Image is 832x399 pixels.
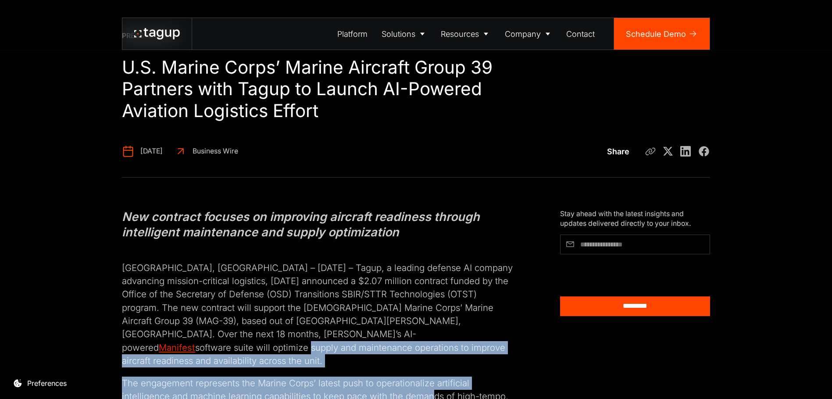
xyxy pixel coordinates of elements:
form: Article Subscribe [560,235,710,316]
div: Company [505,28,541,40]
div: Schedule Demo [626,28,686,40]
a: Platform [331,18,375,50]
a: Solutions [375,18,434,50]
p: [GEOGRAPHIC_DATA], [GEOGRAPHIC_DATA] – [DATE] – Tagup, a leading defense AI company advancing mis... [122,248,513,367]
a: Manifest [159,342,195,353]
a: Resources [434,18,498,50]
div: Preferences [27,378,67,388]
a: Schedule Demo [614,18,710,50]
a: Company [498,18,560,50]
div: Platform [337,28,368,40]
div: Stay ahead with the latest insights and updates delivered directly to your inbox. [560,209,710,228]
iframe: reCAPTCHA [560,258,653,282]
div: Contact [566,28,595,40]
div: Business Wire [193,146,238,156]
div: Solutions [382,28,415,40]
a: Business Wire [175,145,239,157]
div: [DATE] [140,146,163,156]
div: Resources [441,28,479,40]
div: Share [607,146,629,157]
h1: U.S. Marine Corps’ Marine Aircraft Group 39 Partners with Tagup to Launch AI-Powered Aviation Log... [122,57,514,121]
a: Contact [560,18,602,50]
em: New contract focuses on improving aircraft readiness through intelligent maintenance and supply o... [122,210,480,239]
